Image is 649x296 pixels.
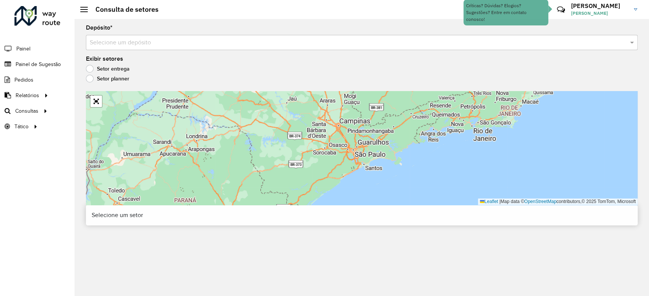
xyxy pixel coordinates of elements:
span: Painel [16,45,30,53]
a: Abrir mapa em tela cheia [90,96,102,107]
a: OpenStreetMap [524,199,557,204]
label: Exibir setores [86,54,123,63]
span: Painel de Sugestão [16,60,61,68]
h2: Consulta de setores [88,5,159,14]
div: Selecione um setor [86,205,638,225]
a: Leaflet [480,199,498,204]
label: Setor entrega [86,65,130,72]
span: | [499,199,500,204]
span: Relatórios [16,91,39,99]
h3: [PERSON_NAME] [571,2,628,9]
span: Tático [14,123,29,131]
span: Pedidos [14,76,33,84]
div: Map data © contributors,© 2025 TomTom, Microsoft [478,198,638,205]
label: Depósito [86,23,113,32]
a: Contato Rápido [553,2,569,18]
label: Setor planner [86,75,129,82]
span: Consultas [15,107,38,115]
span: [PERSON_NAME] [571,10,628,17]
